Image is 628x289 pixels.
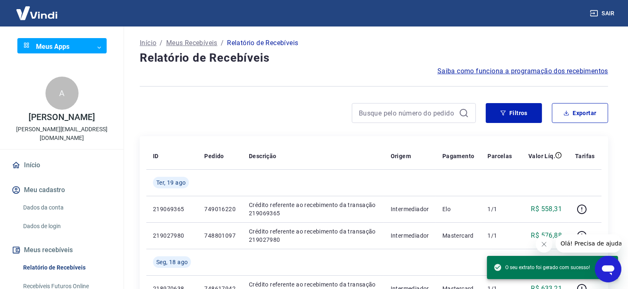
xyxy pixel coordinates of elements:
p: Valor Líq. [528,152,555,160]
a: Meus Recebíveis [166,38,217,48]
p: [PERSON_NAME] [29,113,95,122]
p: Pagamento [442,152,475,160]
p: Intermediador [391,205,429,213]
p: 749016220 [204,205,236,213]
p: R$ 558,31 [531,204,562,214]
span: Seg, 18 ago [156,258,188,266]
p: 219027980 [153,231,191,240]
p: Intermediador [391,231,429,240]
button: Exportar [552,103,608,123]
button: Meu cadastro [10,181,114,199]
p: Origem [391,152,411,160]
a: Início [140,38,156,48]
p: 1/1 [488,231,512,240]
a: Saiba como funciona a programação dos recebimentos [437,66,608,76]
a: Dados de login [20,218,114,235]
p: Relatório de Recebíveis [227,38,298,48]
p: Pedido [204,152,224,160]
iframe: Botão para abrir a janela de mensagens [595,256,621,282]
p: Crédito referente ao recebimento da transação 219069365 [249,201,377,217]
p: Mastercard [442,231,475,240]
p: / [160,38,162,48]
p: ID [153,152,159,160]
p: Tarifas [575,152,595,160]
span: Olá! Precisa de ajuda? [5,6,69,12]
button: Sair [588,6,618,21]
button: Filtros [486,103,542,123]
p: [PERSON_NAME][EMAIL_ADDRESS][DOMAIN_NAME] [7,125,117,142]
iframe: Mensagem da empresa [556,234,621,253]
a: Relatório de Recebíveis [20,259,114,276]
p: Crédito referente ao recebimento da transação 219027980 [249,227,377,244]
p: R$ 576,88 [531,231,562,241]
span: O seu extrato foi gerado com sucesso! [494,263,590,272]
a: Início [10,156,114,174]
p: Elo [442,205,475,213]
a: Dados da conta [20,199,114,216]
p: / [221,38,224,48]
div: A [45,77,79,110]
p: 219069365 [153,205,191,213]
input: Busque pelo número do pedido [359,107,456,119]
p: Parcelas [488,152,512,160]
p: 1/1 [488,205,512,213]
h4: Relatório de Recebíveis [140,50,608,66]
span: Ter, 19 ago [156,178,186,187]
button: Meus recebíveis [10,241,114,259]
p: 748801097 [204,231,236,240]
p: Descrição [249,152,277,160]
iframe: Fechar mensagem [536,236,552,253]
img: Vindi [10,0,64,26]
